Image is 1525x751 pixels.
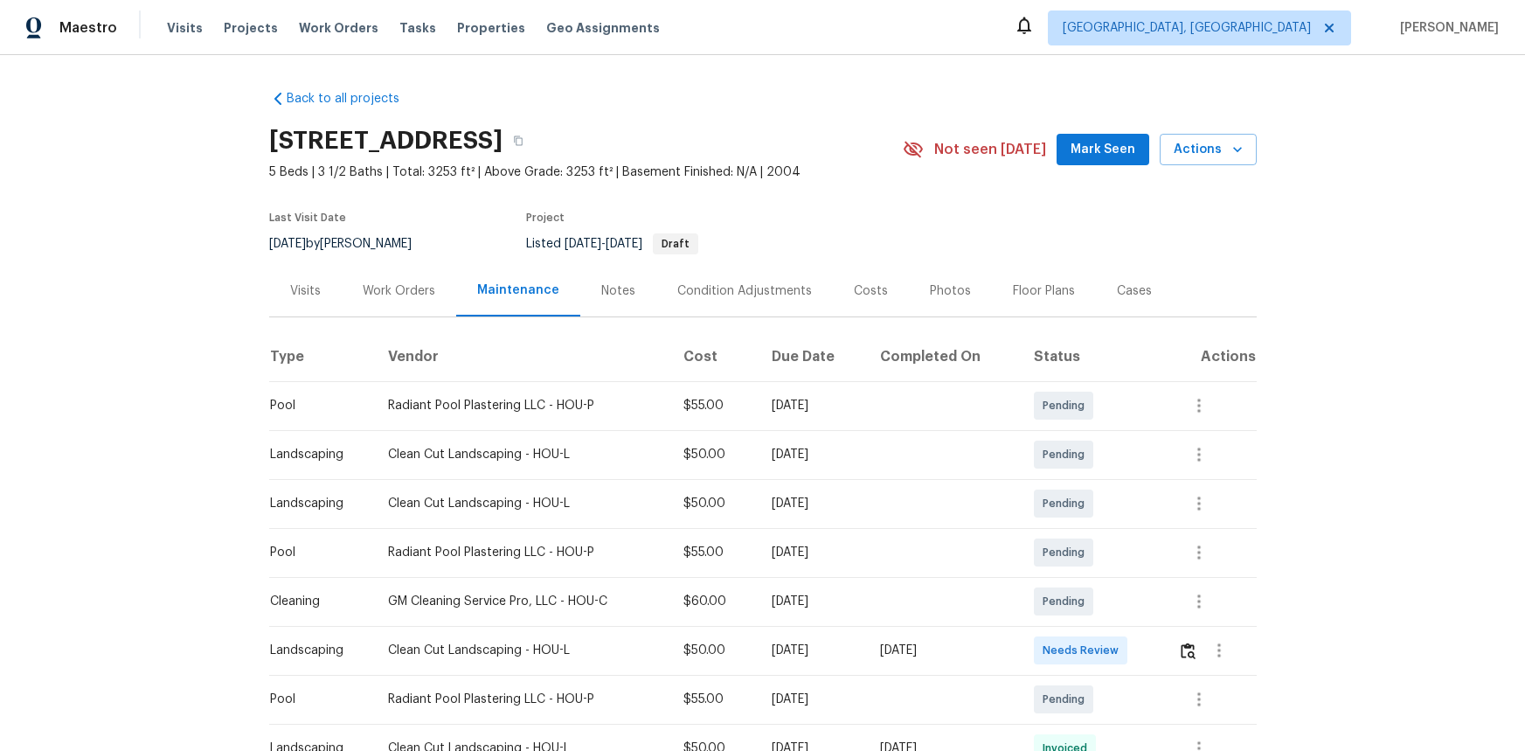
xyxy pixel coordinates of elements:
th: Actions [1164,332,1256,381]
span: [GEOGRAPHIC_DATA], [GEOGRAPHIC_DATA] [1063,19,1311,37]
div: Pool [270,691,361,708]
div: $50.00 [683,495,744,512]
div: Clean Cut Landscaping - HOU-L [388,446,655,463]
th: Due Date [758,332,866,381]
div: $50.00 [683,642,744,659]
div: Condition Adjustments [677,282,812,300]
button: Mark Seen [1057,134,1149,166]
span: Pending [1043,397,1092,414]
span: Needs Review [1043,642,1126,659]
div: [DATE] [772,593,852,610]
div: Notes [601,282,635,300]
span: Mark Seen [1071,139,1135,161]
span: [DATE] [565,238,601,250]
div: Pool [270,397,361,414]
div: Work Orders [363,282,435,300]
div: Cases [1117,282,1152,300]
div: [DATE] [772,397,852,414]
div: Clean Cut Landscaping - HOU-L [388,642,655,659]
h2: [STREET_ADDRESS] [269,132,503,150]
span: [PERSON_NAME] [1393,19,1499,37]
span: [DATE] [269,238,306,250]
div: [DATE] [772,495,852,512]
span: Listed [526,238,698,250]
div: $55.00 [683,544,744,561]
span: Pending [1043,544,1092,561]
img: Review Icon [1181,643,1196,659]
div: $60.00 [683,593,744,610]
button: Review Icon [1178,629,1198,671]
span: - [565,238,642,250]
button: Copy Address [503,125,534,156]
th: Vendor [374,332,669,381]
div: Floor Plans [1013,282,1075,300]
div: Landscaping [270,446,361,463]
th: Type [269,332,375,381]
div: Landscaping [270,642,361,659]
div: by [PERSON_NAME] [269,233,433,254]
div: Landscaping [270,495,361,512]
span: Last Visit Date [269,212,346,223]
div: Clean Cut Landscaping - HOU-L [388,495,655,512]
span: Tasks [399,22,436,34]
div: Photos [930,282,971,300]
span: Not seen [DATE] [934,141,1046,158]
div: Visits [290,282,321,300]
a: Back to all projects [269,90,437,108]
span: Project [526,212,565,223]
div: [DATE] [772,642,852,659]
span: Draft [655,239,697,249]
div: Pool [270,544,361,561]
button: Actions [1160,134,1257,166]
div: Cleaning [270,593,361,610]
div: GM Cleaning Service Pro, LLC - HOU-C [388,593,655,610]
div: Costs [854,282,888,300]
div: [DATE] [880,642,1005,659]
span: Work Orders [299,19,378,37]
span: 5 Beds | 3 1/2 Baths | Total: 3253 ft² | Above Grade: 3253 ft² | Basement Finished: N/A | 2004 [269,163,903,181]
th: Cost [669,332,758,381]
div: [DATE] [772,544,852,561]
div: Radiant Pool Plastering LLC - HOU-P [388,691,655,708]
div: [DATE] [772,691,852,708]
span: Projects [224,19,278,37]
span: Properties [457,19,525,37]
span: Pending [1043,495,1092,512]
div: [DATE] [772,446,852,463]
span: [DATE] [606,238,642,250]
div: Radiant Pool Plastering LLC - HOU-P [388,544,655,561]
th: Completed On [866,332,1019,381]
span: Geo Assignments [546,19,660,37]
div: Radiant Pool Plastering LLC - HOU-P [388,397,655,414]
div: $55.00 [683,691,744,708]
span: Actions [1174,139,1243,161]
span: Pending [1043,691,1092,708]
div: $55.00 [683,397,744,414]
span: Maestro [59,19,117,37]
div: Maintenance [477,282,559,299]
span: Pending [1043,446,1092,463]
th: Status [1020,332,1165,381]
span: Visits [167,19,203,37]
div: $50.00 [683,446,744,463]
span: Pending [1043,593,1092,610]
